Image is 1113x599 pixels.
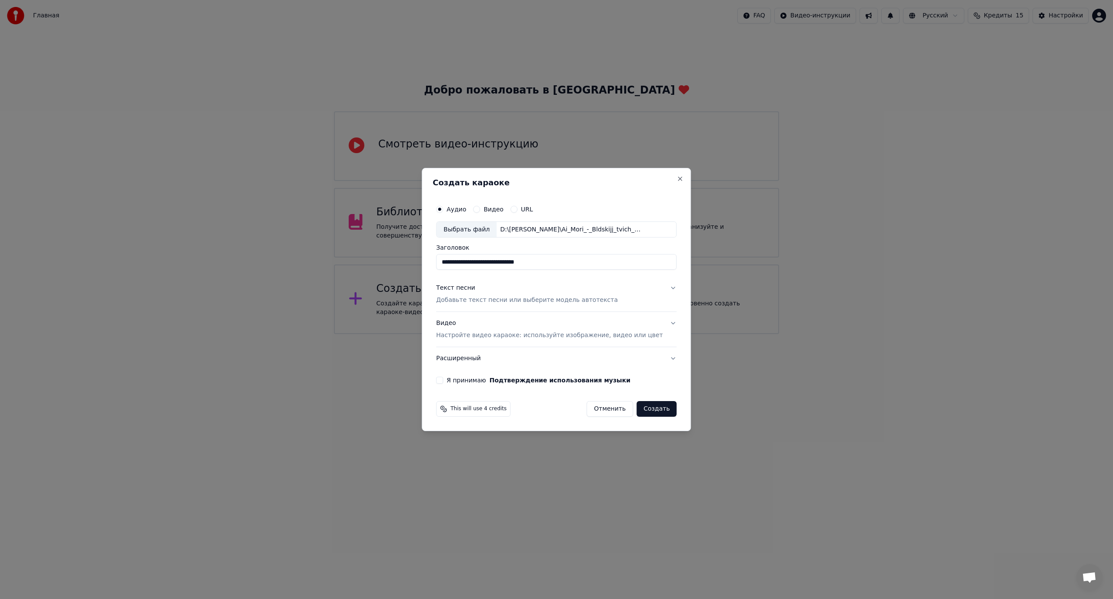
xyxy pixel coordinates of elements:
[433,179,680,187] h2: Создать караоке
[636,401,676,417] button: Создать
[436,277,676,312] button: Текст песниДобавьте текст песни или выберите модель автотекста
[436,312,676,347] button: ВидеоНастройте видео караоке: используйте изображение, видео или цвет
[447,377,630,383] label: Я принимаю
[497,225,644,234] div: D:\[PERSON_NAME]\Ai_Mori_-_Bldskijj_tvich_68860993.mp3
[437,222,497,238] div: Выбрать файл
[436,319,663,340] div: Видео
[436,331,663,340] p: Настройте видео караоке: используйте изображение, видео или цвет
[447,206,466,212] label: Аудио
[483,206,503,212] label: Видео
[586,401,633,417] button: Отменить
[450,405,507,412] span: This will use 4 credits
[436,245,676,251] label: Заголовок
[436,284,475,293] div: Текст песни
[436,347,676,370] button: Расширенный
[436,296,618,305] p: Добавьте текст песни или выберите модель автотекста
[490,377,630,383] button: Я принимаю
[521,206,533,212] label: URL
